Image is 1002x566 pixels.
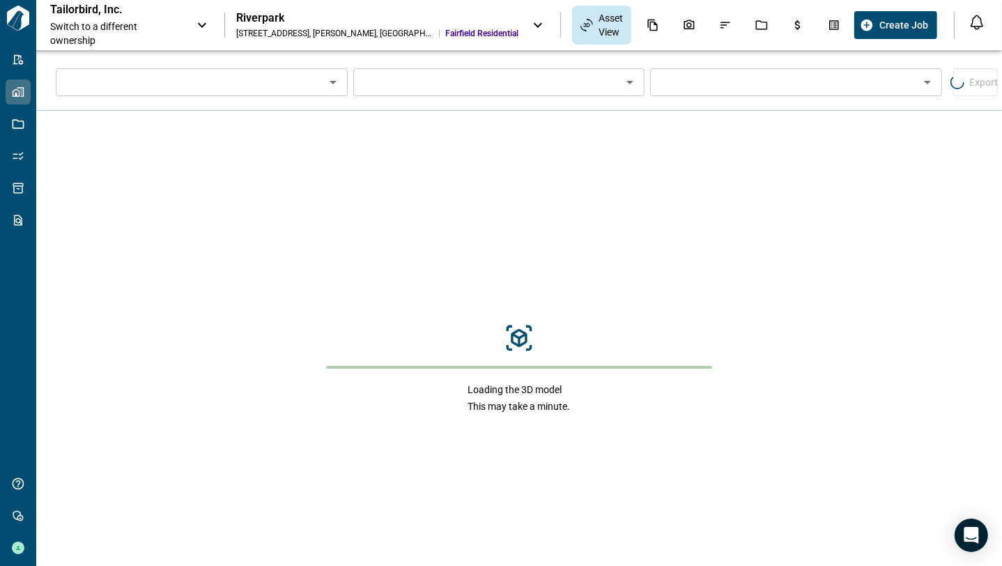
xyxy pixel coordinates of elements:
[675,13,704,37] div: Photos
[236,28,433,39] div: [STREET_ADDRESS] , [PERSON_NAME] , [GEOGRAPHIC_DATA]
[854,11,937,39] button: Create Job
[711,13,740,37] div: Issues & Info
[50,3,176,17] p: Tailorbird, Inc.
[819,13,849,37] div: Takeoff Center
[468,399,571,413] span: This may take a minute.
[638,13,668,37] div: Documents
[918,72,937,92] button: Open
[445,28,518,39] span: Fairfield Residential
[879,18,928,32] span: Create Job
[468,383,571,397] span: Loading the 3D model
[236,11,518,25] div: Riverpark
[599,11,623,39] span: Asset View
[50,20,183,47] span: Switch to a different ownership
[783,13,812,37] div: Budgets
[323,72,343,92] button: Open
[572,6,631,45] div: Asset View
[966,11,988,33] button: Open notification feed
[955,519,988,552] div: Open Intercom Messenger
[747,13,776,37] div: Jobs
[620,72,640,92] button: Open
